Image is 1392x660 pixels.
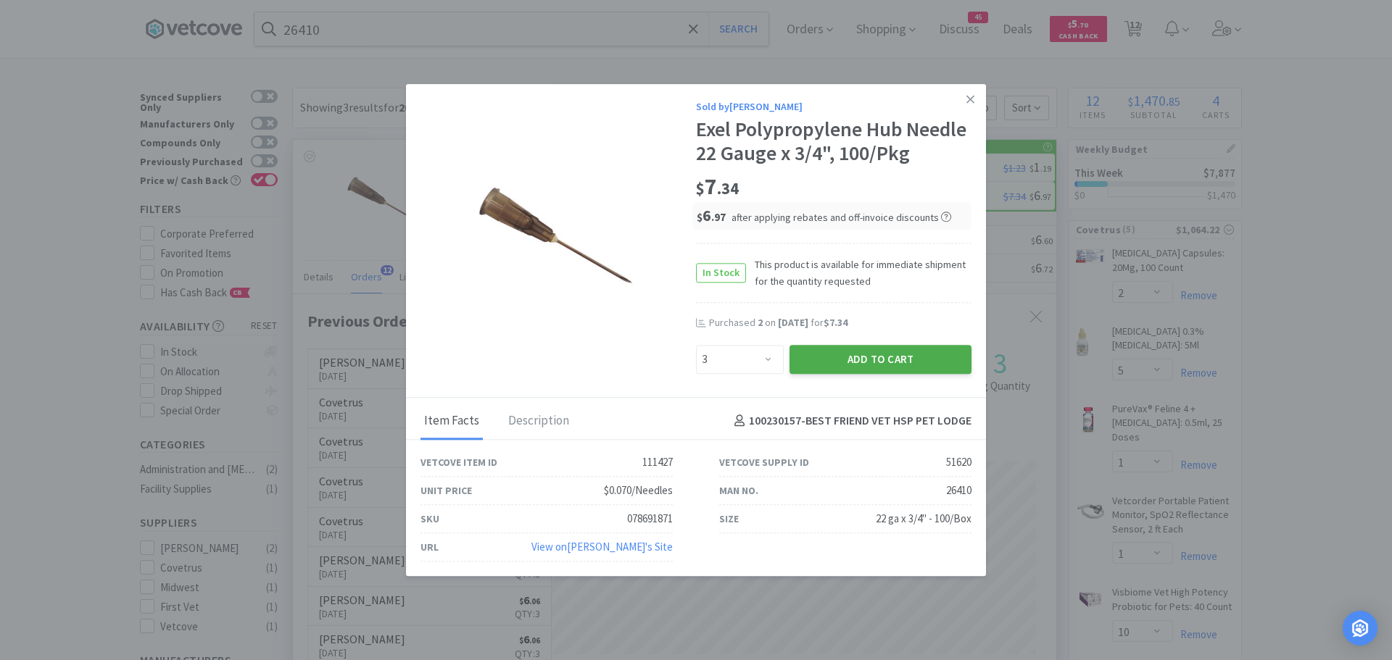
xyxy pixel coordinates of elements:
[696,117,971,166] div: Exel Polypropylene Hub Needle 22 Gauge x 3/4", 100/Pkg
[732,211,951,224] span: after applying rebates and off-invoice discounts
[696,172,739,201] span: 7
[642,454,673,471] div: 111427
[824,316,848,329] span: $7.34
[790,345,971,374] button: Add to Cart
[719,511,739,527] div: Size
[420,539,439,555] div: URL
[697,205,726,225] span: 6
[876,510,971,527] div: 22 ga x 3/4" - 100/Box
[420,404,483,440] div: Item Facts
[420,454,497,470] div: Vetcove Item ID
[531,540,673,554] a: View on[PERSON_NAME]'s Site
[717,178,739,199] span: . 34
[464,142,652,330] img: 09e7e3da0d1f43c9b771c0a0ca3dc181_51620.jpeg
[420,483,472,498] div: Unit Price
[778,316,808,329] span: [DATE]
[719,454,809,470] div: Vetcove Supply ID
[946,454,971,471] div: 51620
[505,404,573,440] div: Description
[746,257,971,290] span: This product is available for immediate shipment for the quantity requested
[946,482,971,499] div: 26410
[696,178,705,199] span: $
[697,210,703,224] span: $
[696,99,971,114] div: Sold by [PERSON_NAME]
[709,316,971,330] div: Purchased on for
[719,483,758,498] div: Man No.
[729,412,971,431] h4: 100230157 - BEST FRIEND VET HSP PET LODGE
[758,316,763,329] span: 2
[1343,611,1377,646] div: Open Intercom Messenger
[711,210,726,224] span: . 97
[420,511,439,527] div: SKU
[697,264,745,282] span: In Stock
[627,510,673,527] div: 078691871
[604,482,673,499] div: $0.070/Needles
